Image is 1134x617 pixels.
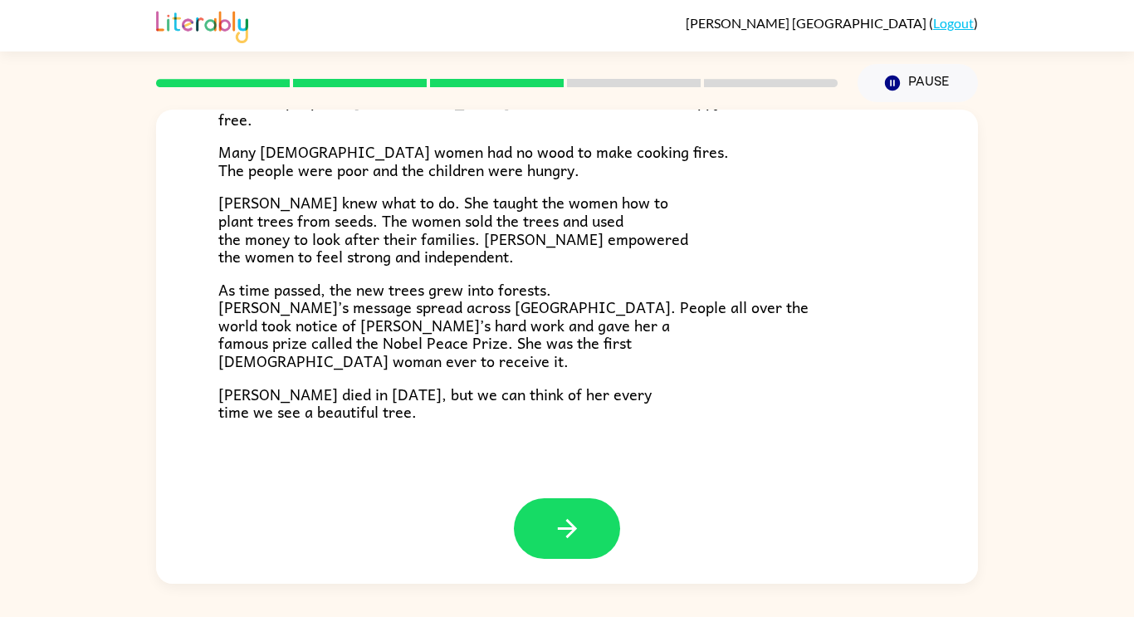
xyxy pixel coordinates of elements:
[686,15,978,31] div: ( )
[156,7,248,43] img: Literably
[218,277,809,373] span: As time passed, the new trees grew into forests. [PERSON_NAME]’s message spread across [GEOGRAPHI...
[686,15,929,31] span: [PERSON_NAME] [GEOGRAPHIC_DATA]
[218,140,729,182] span: Many [DEMOGRAPHIC_DATA] women had no wood to make cooking fires. The people were poor and the chi...
[933,15,974,31] a: Logout
[858,64,978,102] button: Pause
[218,382,652,424] span: [PERSON_NAME] died in [DATE], but we can think of her every time we see a beautiful tree.
[218,190,688,268] span: [PERSON_NAME] knew what to do. She taught the women how to plant trees from seeds. The women sold...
